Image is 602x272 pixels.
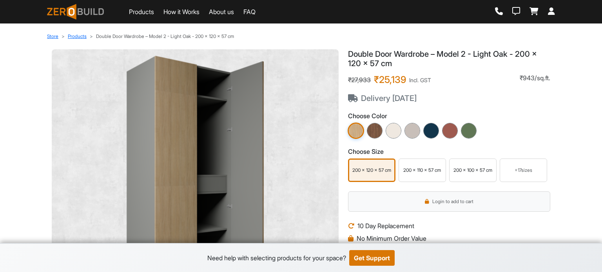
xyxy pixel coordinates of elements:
[348,221,550,231] li: 10 Day Replacement
[409,76,431,84] span: Incl. GST
[87,33,234,40] li: Double Door Wardrobe – Model 2 - Light Oak - 200 x 120 x 57 cm
[349,250,395,266] button: Get Support
[47,33,58,39] a: Store
[129,7,154,16] a: Products
[348,49,550,68] h1: Double Door Wardrobe – Model 2 - Light Oak - 200 x 120 x 57 cm
[348,112,550,120] h3: Choose Color
[386,123,401,139] img: Ivory Cream
[451,167,495,174] div: 200 x 100 x 57 cm
[461,123,477,139] img: English Green
[423,123,439,139] img: Graphite Blue
[209,7,234,16] a: About us
[163,7,199,16] a: How it Works
[348,148,550,155] h3: Choose Size
[348,234,550,243] li: No Minimum Order Value
[47,33,555,40] nav: breadcrumb
[207,253,346,263] div: Need help with selecting products for your space?
[68,33,87,39] a: Products
[503,167,544,174] div: + 17 sizes
[404,123,420,139] img: Sandstone
[520,74,550,82] span: ₹943/sq.ft.
[348,122,364,139] img: Light Oak
[374,74,406,86] span: ₹25,139
[442,123,458,139] img: Earth Brown
[47,4,104,20] img: ZeroBuild logo
[432,198,473,205] span: Login to add to cart
[348,76,371,84] span: ₹27,933
[548,7,555,16] a: Login
[401,167,444,174] div: 200 x 110 x 57 cm
[348,94,431,103] span: Delivery [DATE]
[367,123,383,139] img: Walnut Brown
[243,7,256,16] a: FAQ
[351,167,393,174] div: 200 x 120 x 57 cm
